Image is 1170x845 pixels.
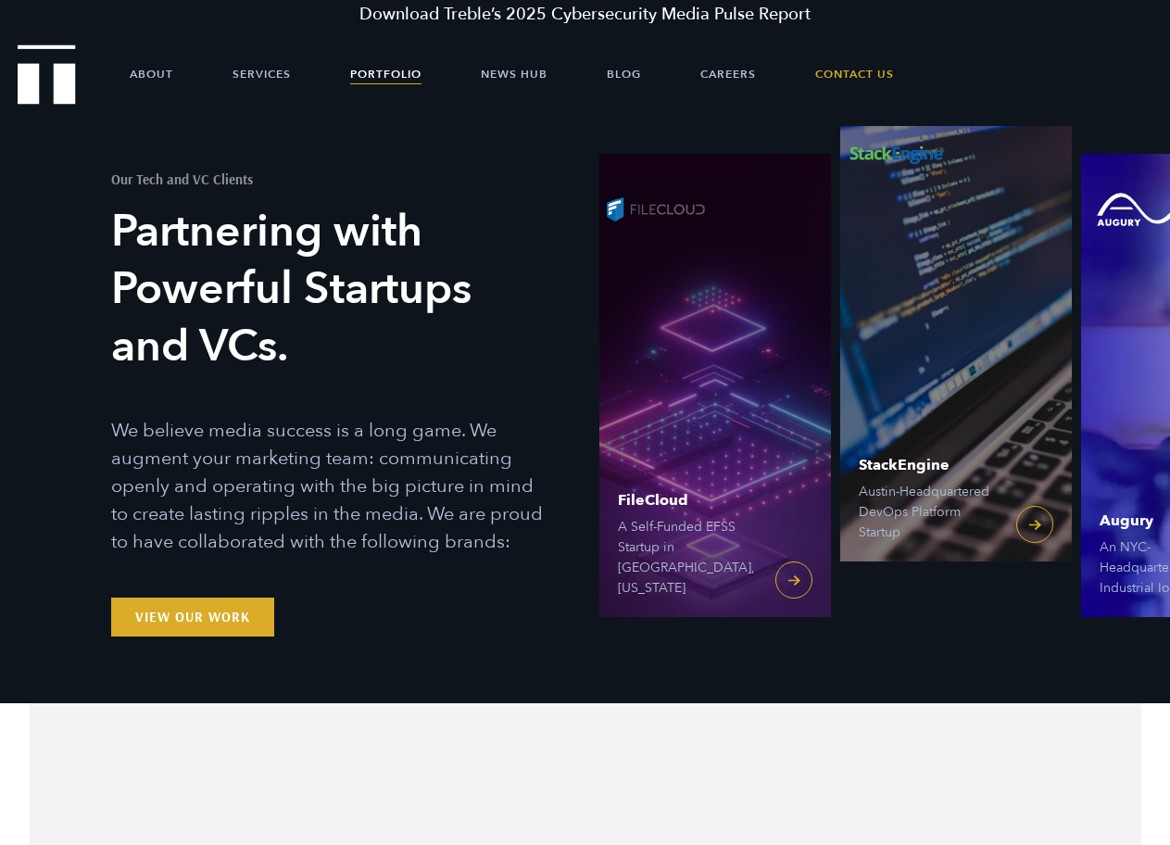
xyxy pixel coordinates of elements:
[130,46,173,102] a: About
[481,46,547,102] a: News Hub
[618,517,757,599] span: A Self-Funded EFSS Startup in [GEOGRAPHIC_DATA], [US_STATE]
[18,44,76,104] img: Treble logo
[19,46,74,103] a: Treble Homepage
[111,598,274,637] a: View Our Work
[859,458,998,473] span: StackEngine
[111,172,552,186] h1: Our Tech and VC Clients
[599,154,831,617] a: FileCloud
[859,482,998,543] span: Austin-Headquartered DevOps Platform Startup
[840,126,951,182] img: StackEngine logo
[618,493,757,508] span: FileCloud
[111,203,552,375] h3: Partnering with Powerful Startups and VCs.
[700,46,756,102] a: Careers
[111,417,552,556] p: We believe media success is a long game. We augment your marketing team: communicating openly and...
[350,46,421,102] a: Portfolio
[233,46,291,102] a: Services
[599,182,711,237] img: FileCloud logo
[840,98,1072,561] a: StackEngine
[607,46,641,102] a: Blog
[815,46,894,102] a: Contact Us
